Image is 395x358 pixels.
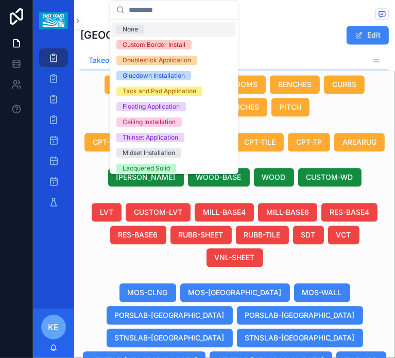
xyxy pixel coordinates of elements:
span: MOS-[GEOGRAPHIC_DATA] [188,287,282,298]
div: Doublestick Application [123,56,191,65]
button: NICHES [224,98,267,116]
span: VNL-SHEET [215,252,255,263]
span: WOOD-BASE [196,172,242,182]
div: Tack and Pad Application [123,87,196,96]
span: [PERSON_NAME] [116,172,176,182]
span: RES-BASE6 [118,230,158,240]
span: MOS-CLNG [128,287,168,298]
button: AREARUG [334,133,385,151]
span: MOS-WALL [302,287,342,298]
span: AREARUG [342,137,376,147]
span: PITCH [280,102,301,112]
button: BENCHES [270,75,320,94]
div: Lacquered Solid [123,164,170,173]
button: CUSTOM-LVT [126,203,191,221]
button: MOS-WALL [294,283,350,302]
button: Edit [347,26,389,44]
span: WOOD [262,172,286,182]
div: Floating Application [123,102,180,111]
span: PORSLAB-[GEOGRAPHIC_DATA] [245,310,355,320]
span: CPT-BASE [93,137,128,147]
button: MILL-BASE6 [258,203,317,221]
button: RUBB-TILE [236,226,289,244]
span: Takeoff [89,55,114,65]
button: STNSLAB-[GEOGRAPHIC_DATA] [107,329,233,347]
span: STNSLAB-[GEOGRAPHIC_DATA] [115,333,225,343]
button: PORSLAB-[GEOGRAPHIC_DATA] [107,306,233,325]
div: Midset Installation [123,148,175,158]
span: CUSTOM-LVT [134,207,182,217]
button: CUSTOM-WD [298,168,362,186]
span: CURBS [332,79,356,90]
div: Suggestions [110,20,238,174]
button: VNL-SHEET [207,248,263,267]
span: STNSLAB-[GEOGRAPHIC_DATA] [245,333,355,343]
button: RES-BASE4 [321,203,377,221]
div: Custom Border Install [123,40,185,49]
button: VCT [328,226,359,244]
button: MILL-BASE4 [195,203,254,221]
button: WOOD [254,168,294,186]
img: App logo [39,12,67,29]
button: CPT-TP [288,133,330,151]
button: MOS-[GEOGRAPHIC_DATA] [180,283,290,302]
div: Ceiling Installation [123,117,176,127]
h1: [GEOGRAPHIC_DATA] IV [80,28,198,42]
button: [PERSON_NAME] [108,168,184,186]
button: RUBB-SHEET [170,226,232,244]
span: RES-BASE4 [330,207,369,217]
button: SDT [293,226,324,244]
div: Thinset Application [123,133,178,142]
span: MILL-BASE4 [203,207,246,217]
span: CUSTOM-WD [306,172,353,182]
button: PITCH [271,98,310,116]
span: KE [48,321,59,333]
div: Gluedown Installation [123,71,185,80]
button: STNSLAB-[GEOGRAPHIC_DATA] [237,329,363,347]
button: CPT-TILE [236,133,284,151]
button: PORSLAB-[GEOGRAPHIC_DATA] [237,306,363,325]
button: WOOD-BASE [188,168,250,186]
span: SDT [301,230,316,240]
div: None [123,25,138,34]
button: PROTECT [105,75,154,94]
span: LVT [100,207,113,217]
span: MILL-BASE6 [266,207,309,217]
button: LVT [92,203,122,221]
span: PORSLAB-[GEOGRAPHIC_DATA] [115,310,225,320]
span: RUBB-TILE [244,230,281,240]
div: scrollable content [33,41,74,225]
span: NICHES [232,102,259,112]
span: VCT [336,230,351,240]
button: MOS-CLNG [119,283,176,302]
button: CPT-BASE [84,133,136,151]
button: RES-BASE6 [110,226,166,244]
span: RUBB-SHEET [179,230,224,240]
button: CURBS [324,75,365,94]
span: CPT-TILE [244,137,276,147]
span: BENCHES [278,79,312,90]
span: CPT-TP [296,137,322,147]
